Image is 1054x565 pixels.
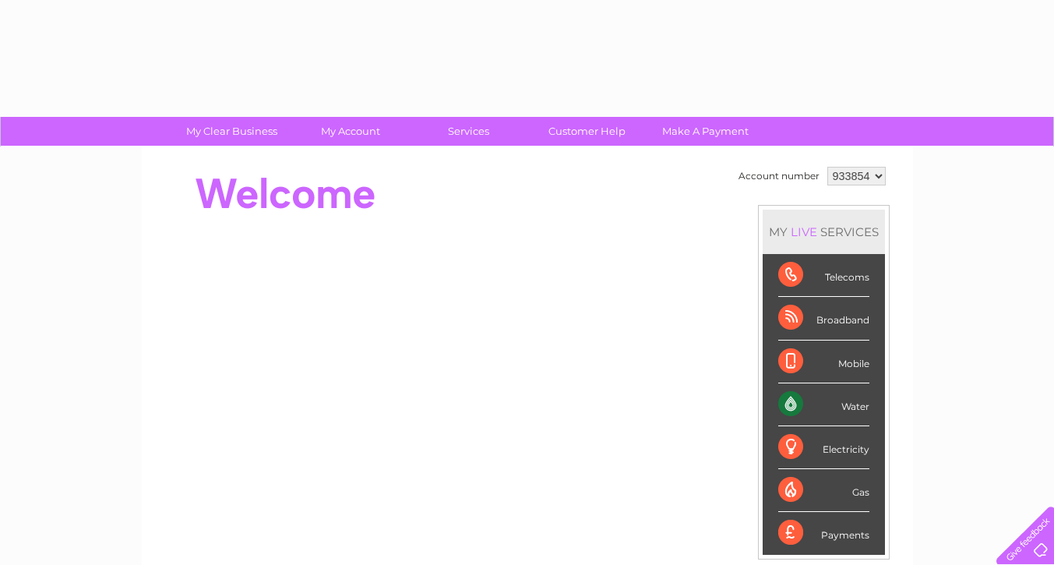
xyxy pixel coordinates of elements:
div: Water [778,383,869,426]
div: Broadband [778,297,869,340]
a: My Clear Business [167,117,296,146]
div: LIVE [788,224,820,239]
div: Telecoms [778,254,869,297]
a: Customer Help [523,117,651,146]
a: My Account [286,117,414,146]
td: Account number [735,163,823,189]
div: MY SERVICES [763,210,885,254]
a: Make A Payment [641,117,770,146]
a: Services [404,117,533,146]
div: Electricity [778,426,869,469]
div: Payments [778,512,869,554]
div: Gas [778,469,869,512]
div: Mobile [778,341,869,383]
